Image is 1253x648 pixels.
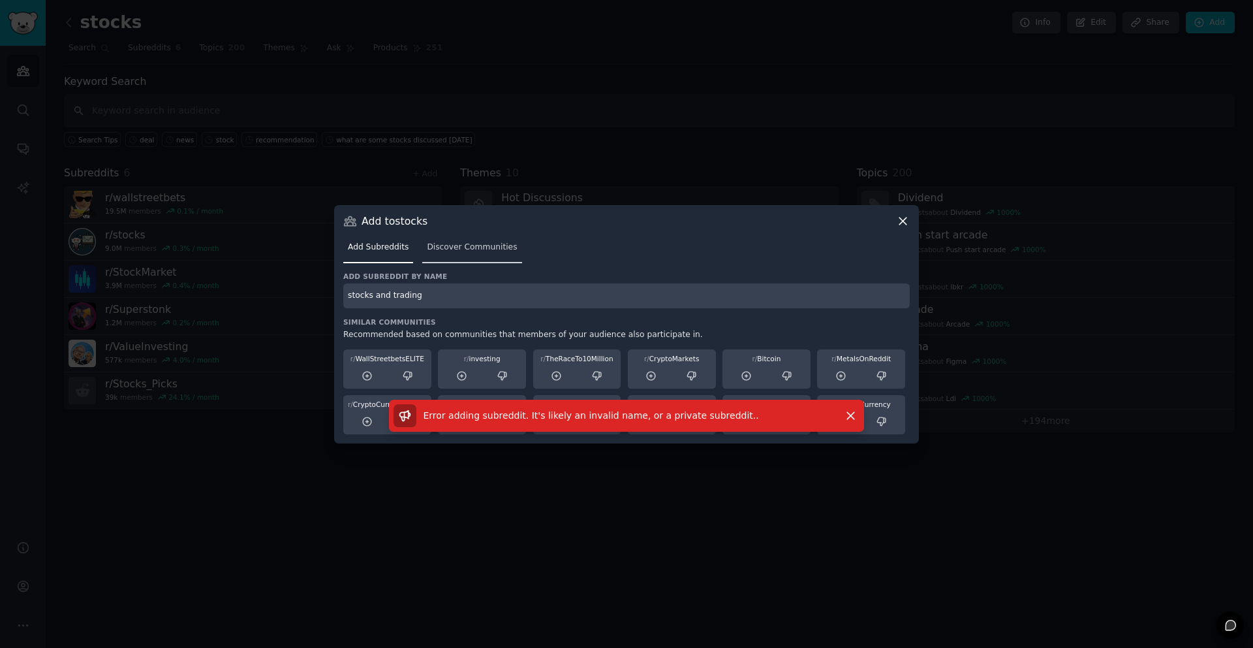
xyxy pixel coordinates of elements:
[464,355,469,363] span: r/
[540,355,546,363] span: r/
[422,237,521,264] a: Discover Communities
[831,355,837,363] span: r/
[822,354,901,363] div: MetalsOnReddit
[362,214,427,228] h3: Add to stocks
[424,410,759,421] span: Error adding subreddit. It's likely an invalid name, or a private subreddit. .
[343,317,910,327] h3: Similar Communities
[350,355,356,363] span: r/
[348,242,409,253] span: Add Subreddits
[348,354,427,363] div: WallStreetbetsELITE
[343,237,413,264] a: Add Subreddits
[632,354,711,363] div: CryptoMarkets
[343,283,910,309] input: Enter subreddit name and press enter
[343,329,910,341] div: Recommended based on communities that members of your audience also participate in.
[752,355,757,363] span: r/
[538,354,617,363] div: TheRaceTo10Million
[644,355,649,363] span: r/
[427,242,517,253] span: Discover Communities
[727,354,806,363] div: Bitcoin
[343,272,910,281] h3: Add subreddit by name
[442,354,521,363] div: investing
